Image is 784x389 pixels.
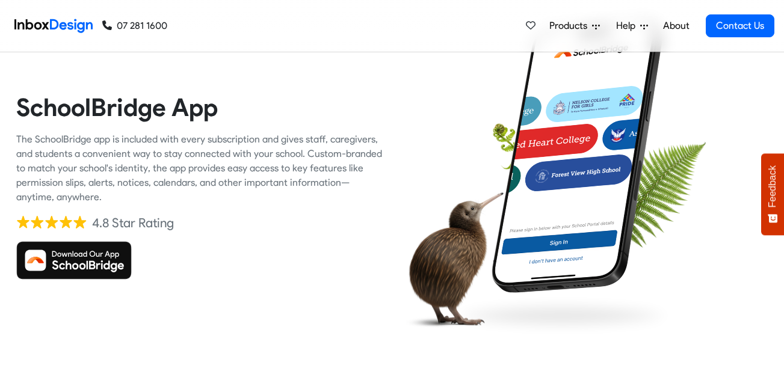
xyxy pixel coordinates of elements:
[616,19,640,33] span: Help
[401,192,504,332] img: kiwi_bird.png
[659,14,693,38] a: About
[706,14,774,37] a: Contact Us
[448,291,677,340] img: shadow.png
[16,241,132,280] img: Download SchoolBridge App
[761,153,784,235] button: Feedback - Show survey
[478,14,676,295] img: phone.png
[545,14,605,38] a: Products
[92,214,174,232] div: 4.8 Star Rating
[611,14,653,38] a: Help
[549,19,592,33] span: Products
[767,165,778,207] span: Feedback
[16,132,383,204] div: The SchoolBridge app is included with every subscription and gives staff, caregivers, and student...
[16,92,383,123] heading: SchoolBridge App
[102,19,167,33] a: 07 281 1600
